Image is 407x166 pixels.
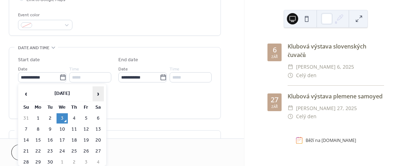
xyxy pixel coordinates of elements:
td: 27 [93,146,104,156]
td: 9 [45,124,56,134]
td: 26 [81,146,92,156]
td: 17 [57,135,68,145]
span: ‹ [21,87,31,101]
td: 31 [20,113,32,124]
td: 4 [69,113,80,124]
span: › [93,87,104,101]
td: 15 [33,135,44,145]
td: 13 [93,124,104,134]
div: ​ [288,112,293,121]
td: 18 [69,135,80,145]
th: Su [20,102,32,113]
td: 11 [69,124,80,134]
div: End date [118,56,138,64]
div: ​ [288,63,293,71]
td: 6 [93,113,104,124]
td: 21 [20,146,32,156]
span: Time [69,65,79,73]
div: Start date [18,56,40,64]
td: 22 [33,146,44,156]
a: [DOMAIN_NAME] [322,137,356,143]
th: Tu [45,102,56,113]
td: 8 [33,124,44,134]
td: 1 [33,113,44,124]
td: 23 [45,146,56,156]
span: Time [170,65,179,73]
th: Th [69,102,80,113]
div: 27 [271,96,278,103]
div: zář [271,55,278,58]
div: Klubová výstava slovenských čuvačů [288,42,384,59]
span: Celý den [296,71,317,80]
div: ​ [288,104,293,113]
td: 25 [69,146,80,156]
div: 6 [273,46,277,53]
div: zář [271,105,278,108]
span: Celý den [296,112,317,121]
th: Sa [93,102,104,113]
td: 7 [20,124,32,134]
div: Event color [18,11,71,19]
td: 3 [57,113,68,124]
div: Klubová výstava plemene samoyed [288,92,384,101]
td: 2 [45,113,56,124]
span: Date [118,65,128,73]
div: Běží na [306,137,356,143]
div: ​ [288,71,293,80]
span: [PERSON_NAME] 6, 2025 [296,63,354,71]
td: 10 [57,124,68,134]
td: 5 [81,113,92,124]
td: 16 [45,135,56,145]
td: 24 [57,146,68,156]
span: Date and time [18,44,49,52]
th: We [57,102,68,113]
td: 19 [81,135,92,145]
th: [DATE] [33,86,92,102]
span: Date [18,65,28,73]
th: Mo [33,102,44,113]
td: 20 [93,135,104,145]
td: 14 [20,135,32,145]
td: 12 [81,124,92,134]
span: [PERSON_NAME] 27, 2025 [296,104,357,113]
button: Cancel [11,144,55,160]
th: Fr [81,102,92,113]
